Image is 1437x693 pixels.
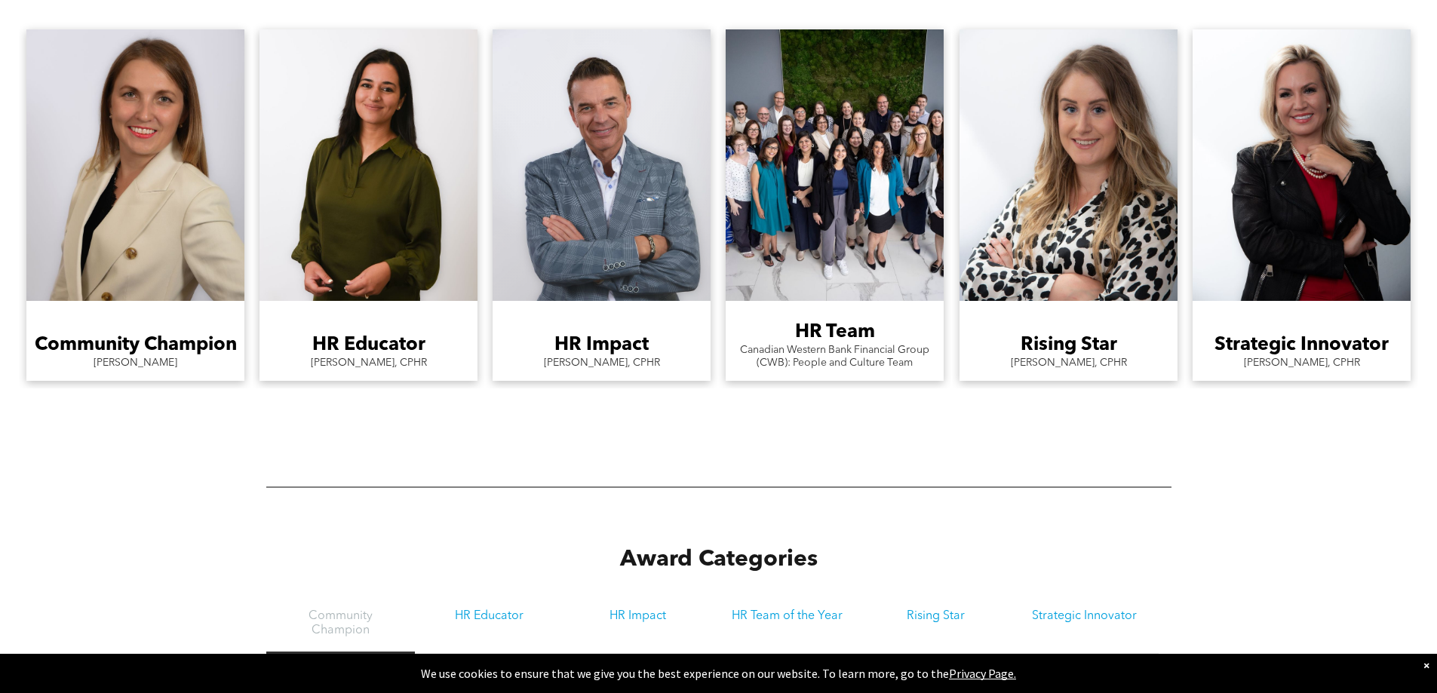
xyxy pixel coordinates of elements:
[493,29,711,301] a: A man in a suit is standing with his arms crossed and smiling.
[1020,334,1116,357] h3: Rising Star
[620,548,818,571] span: Award Categories
[577,609,699,624] h3: HR Impact
[35,334,237,357] h3: Community Champion
[94,357,177,369] p: [PERSON_NAME]
[544,357,660,369] p: [PERSON_NAME], CPHR
[312,334,425,357] h3: HR Educator
[960,29,1178,301] a: A woman in a leopard print shirt is smiling with her arms crossed.
[1193,29,1411,301] a: A woman wearing a black leather jacket and a red shirt
[311,357,427,369] p: [PERSON_NAME], CPHR
[795,321,875,344] h3: HR Team
[949,666,1016,681] a: Privacy Page.
[726,29,944,301] a: A large group of people are posing for a picture in front of a moss wall.
[26,29,244,301] a: A woman in a white jacket is smiling for the camera.
[554,334,649,357] h3: HR Impact
[875,609,996,624] h3: Rising Star
[733,344,936,369] p: Canadian Western Bank Financial Group (CWB): People and Culture Team
[1024,609,1145,624] h3: Strategic Innovator
[280,609,401,638] h3: Community Champion
[1214,334,1389,357] h3: Strategic Innovator
[259,29,477,301] a: A woman in a green shirt is standing in front of a white wall.
[1423,658,1429,673] div: Dismiss notification
[428,609,550,624] h3: HR Educator
[1243,357,1359,369] p: [PERSON_NAME], CPHR
[1010,357,1126,369] p: [PERSON_NAME], CPHR
[726,609,847,624] h3: HR Team of the Year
